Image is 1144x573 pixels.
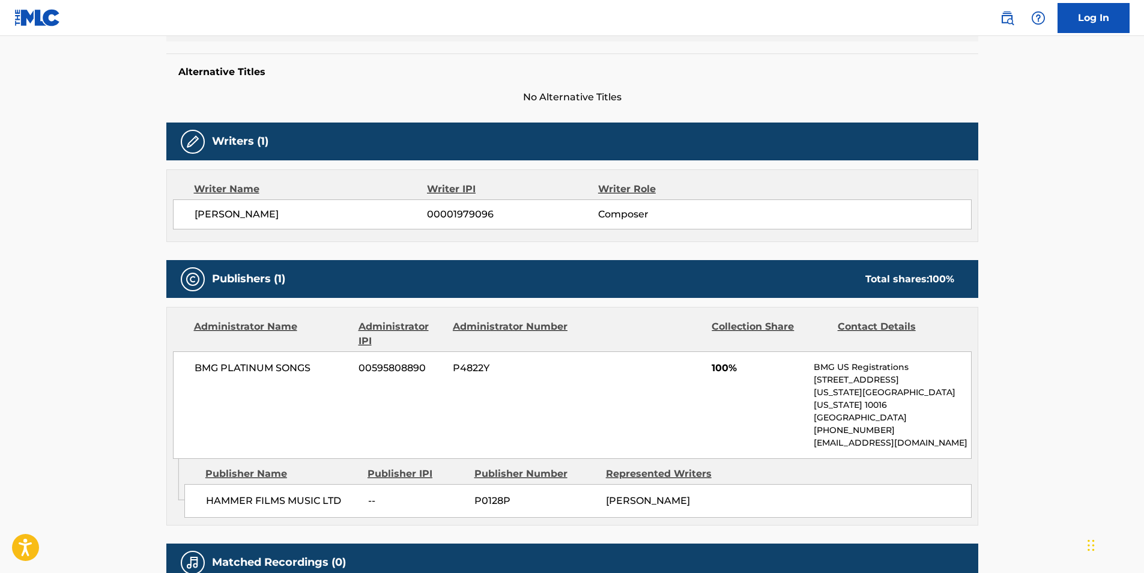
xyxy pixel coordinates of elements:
[212,556,346,569] h5: Matched Recordings (0)
[814,437,970,449] p: [EMAIL_ADDRESS][DOMAIN_NAME]
[995,6,1019,30] a: Public Search
[427,182,598,196] div: Writer IPI
[194,320,350,348] div: Administrator Name
[205,467,359,481] div: Publisher Name
[814,361,970,374] p: BMG US Registrations
[474,494,597,508] span: P0128P
[195,207,428,222] span: [PERSON_NAME]
[712,361,805,375] span: 100%
[929,273,954,285] span: 100 %
[1084,515,1144,573] iframe: Chat Widget
[598,182,754,196] div: Writer Role
[1000,11,1014,25] img: search
[1058,3,1130,33] a: Log In
[838,320,954,348] div: Contact Details
[359,320,444,348] div: Administrator IPI
[359,361,444,375] span: 00595808890
[814,374,970,386] p: [STREET_ADDRESS]
[453,361,569,375] span: P4822Y
[598,207,754,222] span: Composer
[814,424,970,437] p: [PHONE_NUMBER]
[712,320,828,348] div: Collection Share
[212,135,268,148] h5: Writers (1)
[178,66,966,78] h5: Alternative Titles
[474,467,597,481] div: Publisher Number
[606,467,728,481] div: Represented Writers
[186,135,200,149] img: Writers
[368,494,465,508] span: --
[212,272,285,286] h5: Publishers (1)
[206,494,359,508] span: HAMMER FILMS MUSIC LTD
[186,556,200,570] img: Matched Recordings
[865,272,954,286] div: Total shares:
[1026,6,1050,30] div: Help
[1031,11,1046,25] img: help
[814,411,970,424] p: [GEOGRAPHIC_DATA]
[368,467,465,481] div: Publisher IPI
[166,90,978,105] span: No Alternative Titles
[194,182,428,196] div: Writer Name
[186,272,200,286] img: Publishers
[1088,527,1095,563] div: Drag
[14,9,61,26] img: MLC Logo
[453,320,569,348] div: Administrator Number
[606,495,690,506] span: [PERSON_NAME]
[427,207,598,222] span: 00001979096
[195,361,350,375] span: BMG PLATINUM SONGS
[814,386,970,411] p: [US_STATE][GEOGRAPHIC_DATA][US_STATE] 10016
